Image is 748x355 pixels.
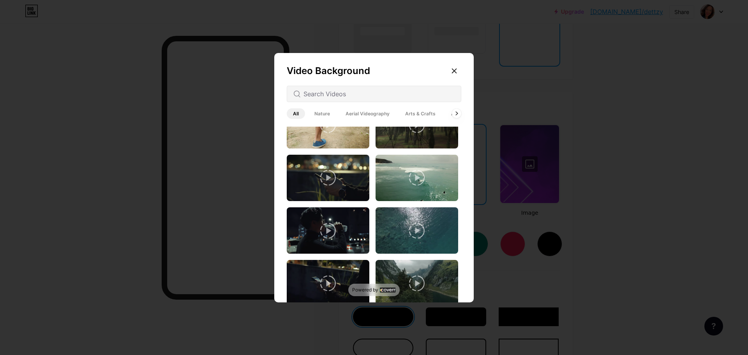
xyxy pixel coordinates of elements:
[445,108,486,119] span: Architecture
[352,287,378,293] span: Powered by
[303,89,455,99] input: Search Videos
[399,108,442,119] span: Arts & Crafts
[287,108,305,119] span: All
[308,108,336,119] span: Nature
[287,65,370,76] span: Video Background
[339,108,396,119] span: Aerial Videography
